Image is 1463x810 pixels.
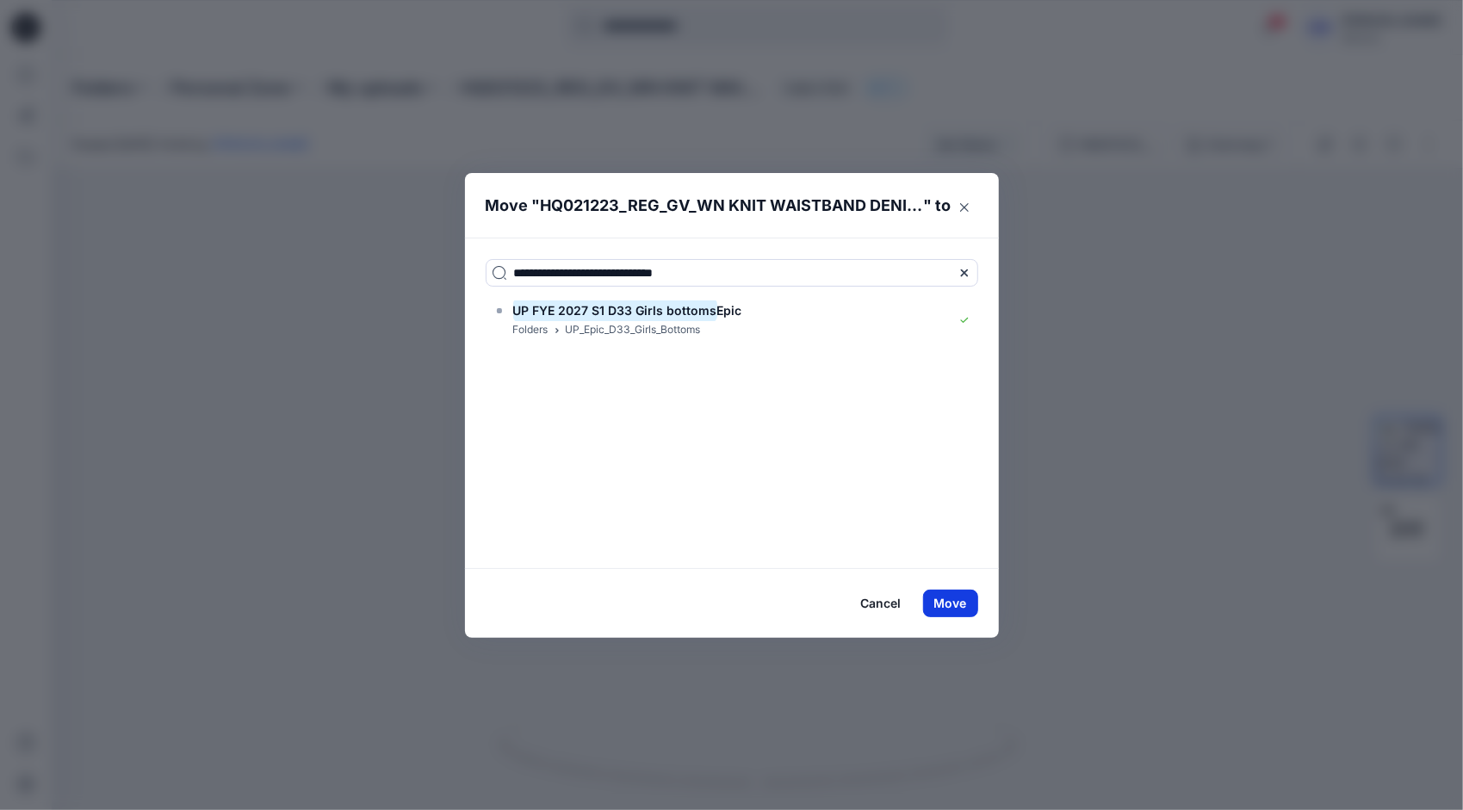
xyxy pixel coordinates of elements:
p: Folders [513,321,549,339]
p: HQ021223_REG_GV_WN KNIT WAISTBAND DENIM SHORT_AS PER SPEC [541,194,924,218]
span: Epic [717,303,742,318]
button: Move [923,590,978,617]
mark: UP FYE 2027 S1 D33 Girls bottoms [513,299,717,322]
button: Cancel [850,590,913,617]
header: Move " " to [465,173,972,238]
button: Close [951,194,978,221]
p: UP_Epic_D33_Girls_Bottoms [566,321,701,339]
